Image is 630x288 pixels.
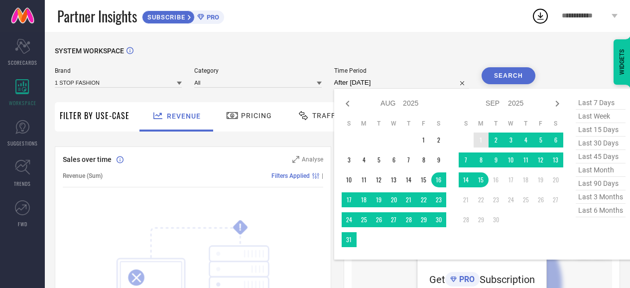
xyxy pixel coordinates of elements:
td: Thu Sep 04 2025 [518,133,533,147]
td: Mon Aug 25 2025 [357,212,372,227]
th: Monday [357,120,372,128]
td: Tue Aug 26 2025 [372,212,386,227]
span: last 7 days [576,96,626,110]
th: Thursday [401,120,416,128]
td: Sun Sep 07 2025 [459,152,474,167]
span: Sales over time [63,155,112,163]
span: FWD [18,220,27,228]
td: Fri Sep 19 2025 [533,172,548,187]
td: Sun Aug 03 2025 [342,152,357,167]
span: SCORECARDS [8,59,37,66]
td: Fri Aug 22 2025 [416,192,431,207]
td: Mon Sep 15 2025 [474,172,489,187]
td: Tue Sep 23 2025 [489,192,504,207]
td: Tue Aug 19 2025 [372,192,386,207]
svg: Zoom [292,156,299,163]
span: Brand [55,67,182,74]
td: Sun Sep 14 2025 [459,172,474,187]
td: Mon Aug 04 2025 [357,152,372,167]
span: last 45 days [576,150,626,163]
th: Sunday [342,120,357,128]
td: Mon Sep 08 2025 [474,152,489,167]
td: Wed Sep 17 2025 [504,172,518,187]
td: Wed Sep 10 2025 [504,152,518,167]
td: Thu Sep 18 2025 [518,172,533,187]
td: Sun Aug 17 2025 [342,192,357,207]
td: Tue Aug 12 2025 [372,172,386,187]
td: Sat Sep 27 2025 [548,192,563,207]
td: Thu Aug 21 2025 [401,192,416,207]
td: Thu Aug 14 2025 [401,172,416,187]
input: Select time period [334,77,469,89]
th: Friday [416,120,431,128]
button: Search [482,67,535,84]
td: Fri Sep 26 2025 [533,192,548,207]
td: Mon Aug 11 2025 [357,172,372,187]
span: SUGGESTIONS [7,140,38,147]
td: Mon Sep 01 2025 [474,133,489,147]
span: last 3 months [576,190,626,204]
td: Sat Sep 06 2025 [548,133,563,147]
div: Next month [551,98,563,110]
span: Category [194,67,321,74]
th: Monday [474,120,489,128]
td: Wed Sep 03 2025 [504,133,518,147]
th: Wednesday [504,120,518,128]
td: Wed Aug 20 2025 [386,192,401,207]
td: Sat Aug 09 2025 [431,152,446,167]
td: Wed Sep 24 2025 [504,192,518,207]
td: Sun Aug 31 2025 [342,232,357,247]
td: Tue Sep 09 2025 [489,152,504,167]
td: Wed Aug 06 2025 [386,152,401,167]
td: Thu Sep 11 2025 [518,152,533,167]
td: Sat Aug 02 2025 [431,133,446,147]
span: Traffic [312,112,343,120]
td: Sun Sep 21 2025 [459,192,474,207]
td: Sat Aug 16 2025 [431,172,446,187]
th: Saturday [548,120,563,128]
td: Tue Aug 05 2025 [372,152,386,167]
td: Sun Aug 24 2025 [342,212,357,227]
span: Partner Insights [57,6,137,26]
span: PRO [457,275,475,284]
td: Thu Aug 07 2025 [401,152,416,167]
span: last week [576,110,626,123]
div: Previous month [342,98,354,110]
td: Fri Aug 08 2025 [416,152,431,167]
td: Sat Aug 23 2025 [431,192,446,207]
span: Time Period [334,67,469,74]
span: Revenue (Sum) [63,172,103,179]
td: Fri Aug 15 2025 [416,172,431,187]
td: Wed Aug 27 2025 [386,212,401,227]
th: Tuesday [372,120,386,128]
td: Tue Sep 16 2025 [489,172,504,187]
th: Sunday [459,120,474,128]
td: Sun Sep 28 2025 [459,212,474,227]
td: Sat Sep 20 2025 [548,172,563,187]
td: Sat Sep 13 2025 [548,152,563,167]
span: Filters Applied [271,172,310,179]
td: Mon Sep 29 2025 [474,212,489,227]
td: Sun Aug 10 2025 [342,172,357,187]
span: Subscription [480,274,535,286]
th: Wednesday [386,120,401,128]
td: Wed Aug 13 2025 [386,172,401,187]
th: Thursday [518,120,533,128]
tspan: ! [239,222,242,233]
span: Analyse [302,156,323,163]
td: Fri Sep 12 2025 [533,152,548,167]
span: last 30 days [576,137,626,150]
span: SYSTEM WORKSPACE [55,47,124,55]
span: WORKSPACE [9,99,36,107]
th: Friday [533,120,548,128]
td: Sat Aug 30 2025 [431,212,446,227]
td: Fri Aug 01 2025 [416,133,431,147]
td: Thu Sep 25 2025 [518,192,533,207]
td: Tue Sep 30 2025 [489,212,504,227]
span: SUBSCRIBE [142,13,188,21]
td: Mon Sep 22 2025 [474,192,489,207]
span: TRENDS [14,180,31,187]
span: last month [576,163,626,177]
span: PRO [204,13,219,21]
a: SUBSCRIBEPRO [142,8,224,24]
